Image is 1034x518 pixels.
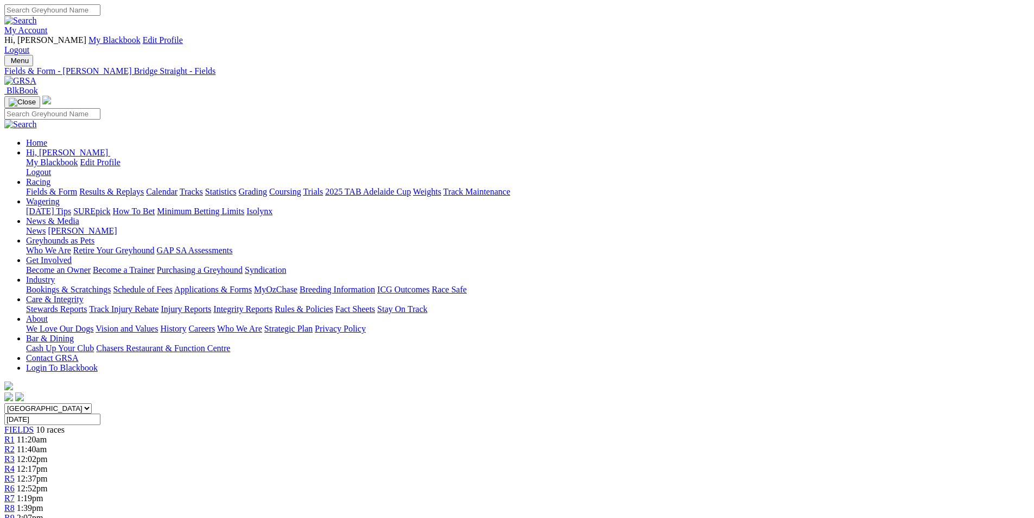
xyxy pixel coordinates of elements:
span: Hi, [PERSON_NAME] [26,148,108,157]
a: R7 [4,494,15,503]
a: Injury Reports [161,304,211,314]
a: Fields & Form - [PERSON_NAME] Bridge Straight - Fields [4,66,1030,76]
span: 1:19pm [17,494,43,503]
a: History [160,324,186,333]
span: BlkBook [7,86,38,95]
a: Who We Are [217,324,262,333]
a: Wagering [26,197,60,206]
a: Become a Trainer [93,265,155,274]
a: Care & Integrity [26,295,84,304]
a: Minimum Betting Limits [157,207,244,216]
img: twitter.svg [15,392,24,401]
a: FIELDS [4,425,34,434]
div: Greyhounds as Pets [26,246,1030,255]
a: Grading [239,187,267,196]
div: About [26,324,1030,334]
a: Stewards Reports [26,304,87,314]
a: Retire Your Greyhound [73,246,155,255]
span: 12:02pm [17,454,48,464]
a: Schedule of Fees [113,285,172,294]
span: 11:20am [17,435,47,444]
a: R1 [4,435,15,444]
a: Racing [26,177,50,186]
div: News & Media [26,226,1030,236]
a: My Blackbook [26,158,78,167]
a: [PERSON_NAME] [48,226,117,235]
span: R2 [4,445,15,454]
a: Calendar [146,187,177,196]
a: News [26,226,46,235]
div: Get Involved [26,265,1030,275]
a: Fields & Form [26,187,77,196]
a: SUREpick [73,207,110,216]
span: 12:52pm [17,484,48,493]
img: logo-grsa-white.png [42,96,51,104]
a: Edit Profile [143,35,183,45]
a: Syndication [245,265,286,274]
a: [DATE] Tips [26,207,71,216]
a: Applications & Forms [174,285,252,294]
span: R8 [4,503,15,513]
a: GAP SA Assessments [157,246,233,255]
a: Isolynx [246,207,272,216]
a: Bar & Dining [26,334,74,343]
a: Coursing [269,187,301,196]
a: BlkBook [4,86,38,95]
a: Strategic Plan [264,324,313,333]
div: Racing [26,187,1030,197]
button: Toggle navigation [4,55,33,66]
input: Select date [4,414,100,425]
a: 2025 TAB Adelaide Cup [325,187,411,196]
img: facebook.svg [4,392,13,401]
a: How To Bet [113,207,155,216]
div: Wagering [26,207,1030,216]
a: Trials [303,187,323,196]
a: Login To Blackbook [26,363,98,372]
a: Cash Up Your Club [26,344,94,353]
a: Greyhounds as Pets [26,236,94,245]
a: Privacy Policy [315,324,366,333]
a: Edit Profile [80,158,120,167]
span: 11:40am [17,445,47,454]
a: R6 [4,484,15,493]
a: Race Safe [432,285,466,294]
a: R4 [4,464,15,473]
a: Track Injury Rebate [89,304,158,314]
a: Hi, [PERSON_NAME] [26,148,110,157]
div: Care & Integrity [26,304,1030,314]
a: Bookings & Scratchings [26,285,111,294]
span: Menu [11,57,29,65]
button: Toggle navigation [4,96,40,108]
a: Breeding Information [300,285,375,294]
a: My Account [4,26,48,35]
a: Logout [26,167,51,177]
img: GRSA [4,76,36,86]
a: Stay On Track [377,304,427,314]
div: Industry [26,285,1030,295]
a: Home [26,138,47,147]
img: Search [4,16,37,26]
a: News & Media [26,216,79,226]
span: 1:39pm [17,503,43,513]
div: Bar & Dining [26,344,1030,353]
a: Weights [413,187,441,196]
input: Search [4,4,100,16]
a: Industry [26,275,55,284]
span: 10 races [36,425,65,434]
img: logo-grsa-white.png [4,382,13,390]
a: Get Involved [26,255,72,265]
a: Rules & Policies [275,304,333,314]
a: Fact Sheets [335,304,375,314]
a: R5 [4,474,15,483]
a: Who We Are [26,246,71,255]
a: R3 [4,454,15,464]
a: Tracks [180,187,203,196]
a: Vision and Values [96,324,158,333]
a: ICG Outcomes [377,285,429,294]
a: Contact GRSA [26,353,78,363]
